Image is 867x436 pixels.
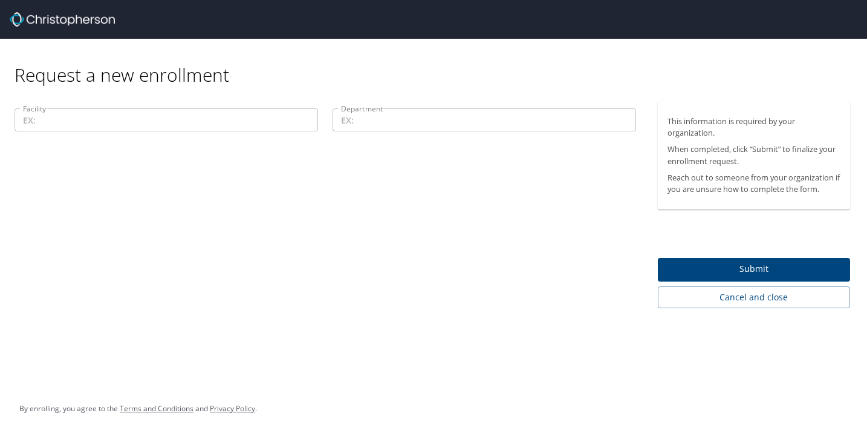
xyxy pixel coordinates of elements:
p: This information is required by your organization. [667,116,841,139]
span: Cancel and close [667,290,841,305]
button: Submit [658,258,851,282]
div: By enrolling, you agree to the and . [19,394,257,424]
a: Terms and Conditions [120,403,193,414]
input: EX: [15,108,318,131]
input: EX: [333,108,636,131]
a: Privacy Policy [210,403,255,414]
p: Reach out to someone from your organization if you are unsure how to complete the form. [667,172,841,195]
button: Cancel and close [658,286,851,309]
div: Request a new enrollment [15,39,860,87]
img: cbt logo [10,12,115,27]
span: Submit [667,262,841,277]
p: When completed, click “Submit” to finalize your enrollment request. [667,144,841,167]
